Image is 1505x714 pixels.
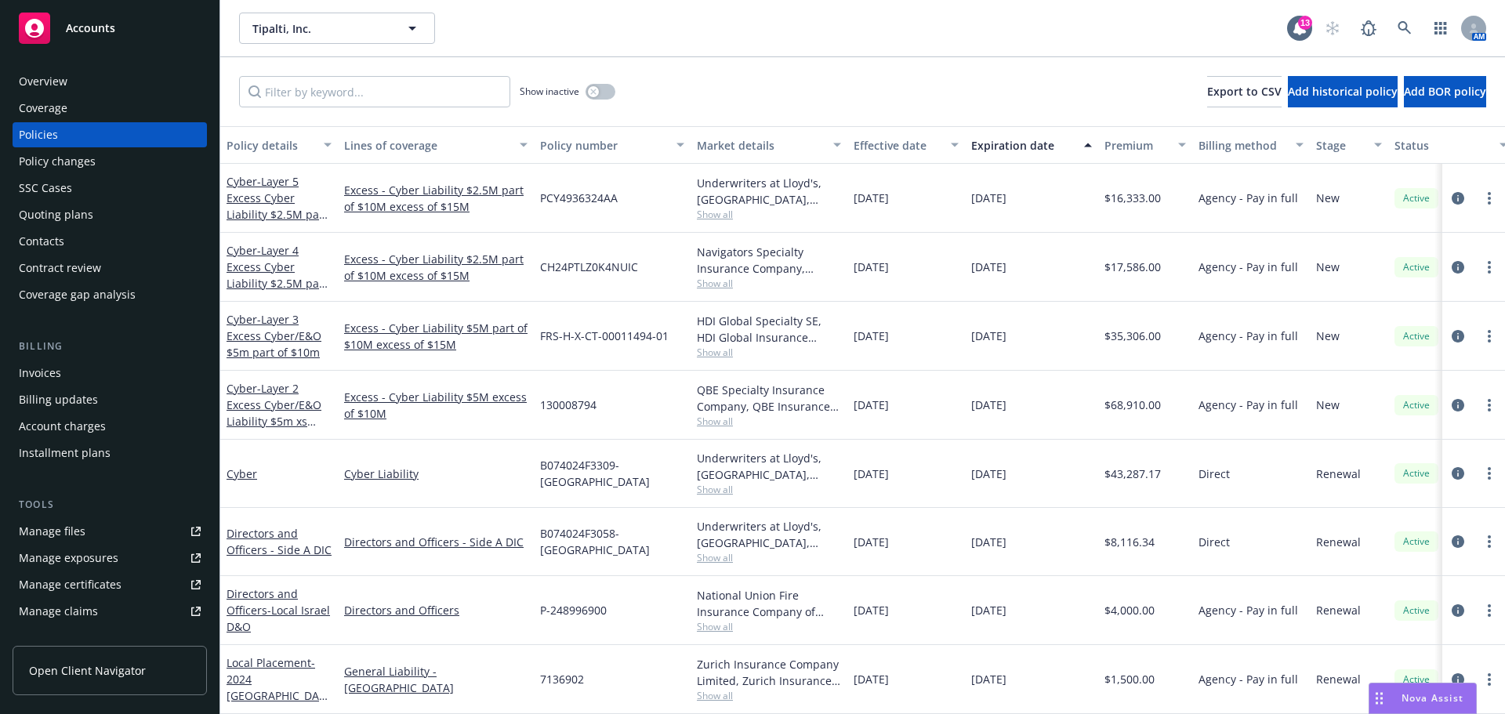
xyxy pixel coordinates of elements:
[971,602,1006,618] span: [DATE]
[854,534,889,550] span: [DATE]
[1199,137,1286,154] div: Billing method
[1199,466,1230,482] span: Direct
[1316,328,1340,344] span: New
[344,389,528,422] a: Excess - Cyber Liability $5M excess of $10M
[29,662,146,679] span: Open Client Navigator
[697,175,841,208] div: Underwriters at Lloyd's, [GEOGRAPHIC_DATA], Lloyd's of [GEOGRAPHIC_DATA], Mosaic Americas Insuran...
[19,69,67,94] div: Overview
[1425,13,1456,44] a: Switch app
[1449,532,1467,551] a: circleInformation
[971,534,1006,550] span: [DATE]
[344,251,528,284] a: Excess - Cyber Liability $2.5M part of $10M excess of $15M
[697,450,841,483] div: Underwriters at Lloyd's, [GEOGRAPHIC_DATA], [PERSON_NAME] of London, Hub International Limited
[971,397,1006,413] span: [DATE]
[1401,603,1432,618] span: Active
[13,625,207,651] a: Manage BORs
[1369,683,1477,714] button: Nova Assist
[13,339,207,354] div: Billing
[344,466,528,482] a: Cyber Liability
[19,519,85,544] div: Manage files
[1480,396,1499,415] a: more
[697,244,841,277] div: Navigators Specialty Insurance Company, Hartford Insurance Group
[1401,329,1432,343] span: Active
[1369,683,1389,713] div: Drag to move
[13,414,207,439] a: Account charges
[19,282,136,307] div: Coverage gap analysis
[854,328,889,344] span: [DATE]
[1316,671,1361,687] span: Renewal
[227,603,330,634] span: - Local Israel D&O
[66,22,115,34] span: Accounts
[344,320,528,353] a: Excess - Cyber Liability $5M part of $10M excess of $15M
[1316,602,1361,618] span: Renewal
[540,602,607,618] span: P-248996900
[344,182,528,215] a: Excess - Cyber Liability $2.5M part of $10M excess of $15M
[1401,466,1432,480] span: Active
[344,534,528,550] a: Directors and Officers - Side A DIC
[540,457,684,490] span: B074024F3309- [GEOGRAPHIC_DATA]
[697,551,841,564] span: Show all
[227,243,328,324] a: Cyber
[1404,84,1486,99] span: Add BOR policy
[697,137,824,154] div: Market details
[854,602,889,618] span: [DATE]
[344,137,510,154] div: Lines of coverage
[1449,189,1467,208] a: circleInformation
[1199,259,1298,275] span: Agency - Pay in full
[13,282,207,307] a: Coverage gap analysis
[540,525,684,558] span: B074024F3058- [GEOGRAPHIC_DATA]
[227,586,330,634] a: Directors and Officers
[227,137,314,154] div: Policy details
[1207,76,1282,107] button: Export to CSV
[534,126,691,164] button: Policy number
[1401,260,1432,274] span: Active
[13,149,207,174] a: Policy changes
[227,174,328,255] span: - Layer 5 Excess Cyber Liability $2.5M part of $10M excess of $15M
[1353,13,1384,44] a: Report a Bug
[1104,397,1161,413] span: $68,910.00
[1199,190,1298,206] span: Agency - Pay in full
[19,625,92,651] div: Manage BORs
[971,259,1006,275] span: [DATE]
[19,545,118,571] div: Manage exposures
[697,382,841,415] div: QBE Specialty Insurance Company, QBE Insurance Group
[1104,190,1161,206] span: $16,333.00
[1449,601,1467,620] a: circleInformation
[239,76,510,107] input: Filter by keyword...
[19,361,61,386] div: Invoices
[971,190,1006,206] span: [DATE]
[1480,670,1499,689] a: more
[1104,602,1155,618] span: $4,000.00
[1192,126,1310,164] button: Billing method
[227,381,321,445] a: Cyber
[1199,397,1298,413] span: Agency - Pay in full
[344,663,528,696] a: General Liability - [GEOGRAPHIC_DATA]
[1402,691,1463,705] span: Nova Assist
[1288,84,1398,99] span: Add historical policy
[1404,76,1486,107] button: Add BOR policy
[1199,534,1230,550] span: Direct
[1401,535,1432,549] span: Active
[1480,258,1499,277] a: more
[13,361,207,386] a: Invoices
[1449,464,1467,483] a: circleInformation
[1104,534,1155,550] span: $8,116.34
[520,85,579,98] span: Show inactive
[971,466,1006,482] span: [DATE]
[1316,190,1340,206] span: New
[697,656,841,689] div: Zurich Insurance Company Limited, Zurich Insurance Group, Zurich Insurance Group (International),...
[847,126,965,164] button: Effective date
[1449,258,1467,277] a: circleInformation
[13,122,207,147] a: Policies
[697,587,841,620] div: National Union Fire Insurance Company of [GEOGRAPHIC_DATA], [GEOGRAPHIC_DATA], AIG
[227,243,328,324] span: - Layer 4 Excess Cyber Liability $2.5M part of $10M excess of $15M
[1317,13,1348,44] a: Start snowing
[13,256,207,281] a: Contract review
[1394,137,1490,154] div: Status
[13,572,207,597] a: Manage certificates
[13,387,207,412] a: Billing updates
[1104,328,1161,344] span: $35,306.00
[13,96,207,121] a: Coverage
[1449,670,1467,689] a: circleInformation
[227,381,321,445] span: - Layer 2 Excess Cyber/E&O Liability $5m xs $10m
